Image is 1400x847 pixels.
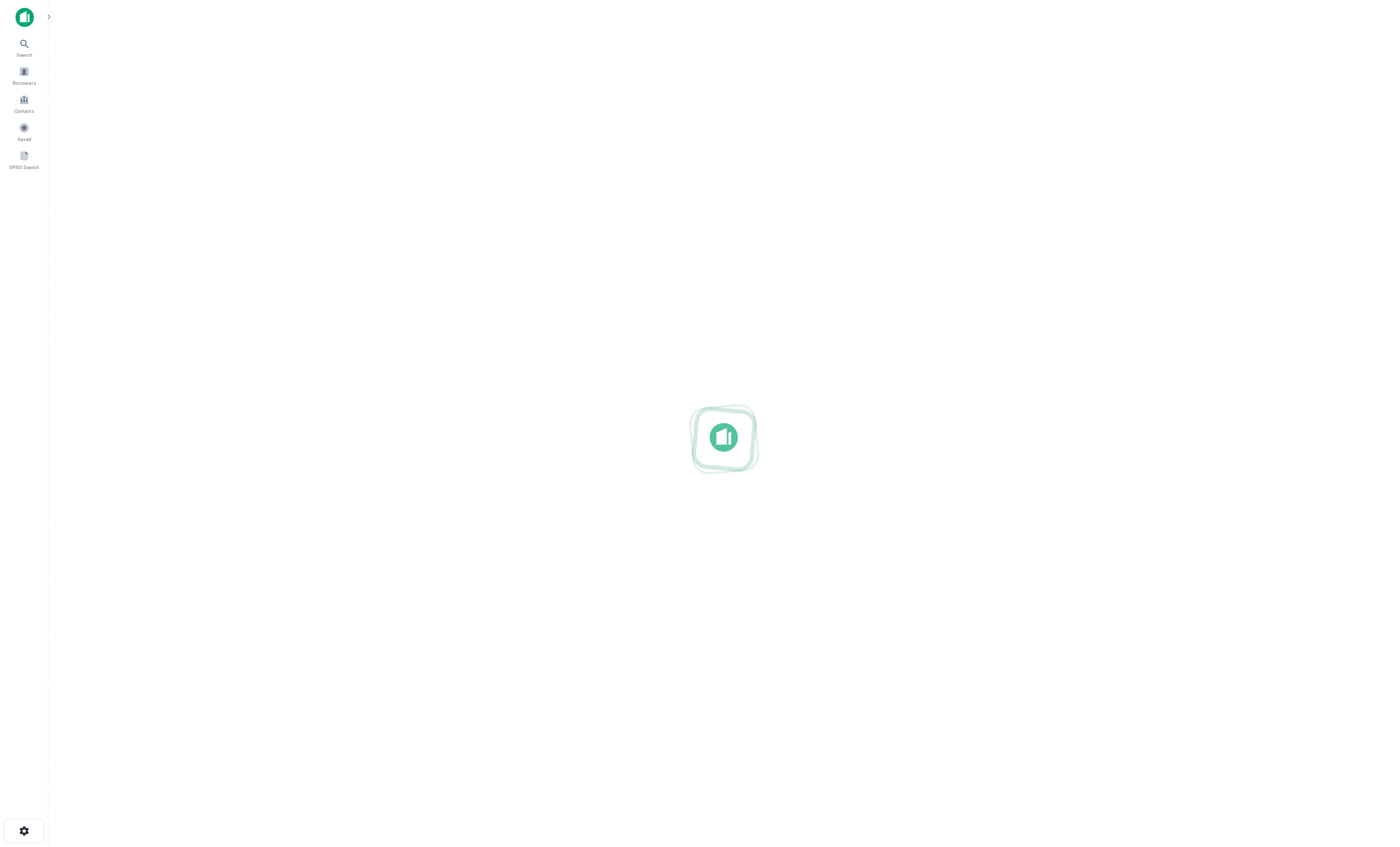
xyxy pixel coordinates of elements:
span: Saved [17,135,31,143]
span: SREO Search [9,163,39,171]
span: Contacts [15,107,34,115]
iframe: Chat Widget [1352,770,1400,816]
a: SREO Search [3,147,45,173]
a: Contacts [3,91,45,117]
a: Search [3,34,45,61]
span: Borrowers [13,79,36,87]
img: capitalize-icon.png [15,8,34,27]
span: Search [16,51,32,59]
a: Borrowers [3,62,45,89]
a: Saved [3,119,45,145]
